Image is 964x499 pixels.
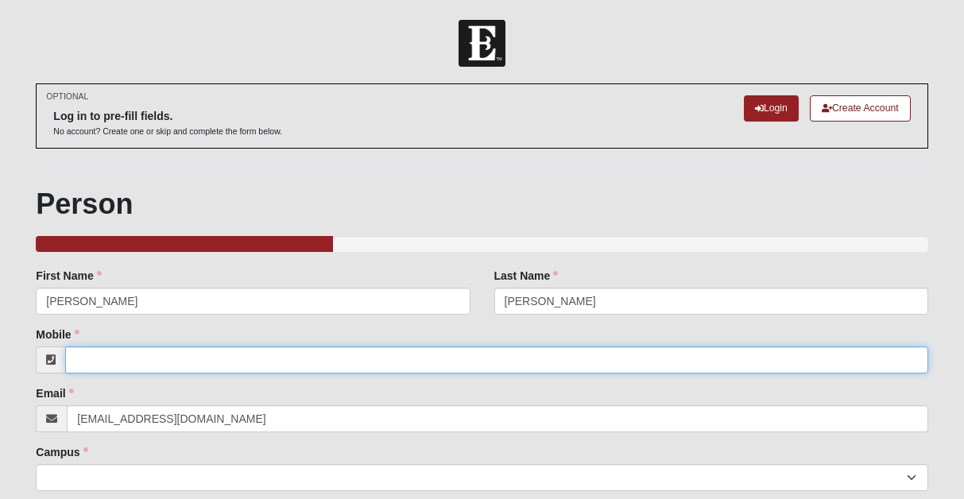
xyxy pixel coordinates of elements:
[53,110,282,123] h6: Log in to pre-fill fields.
[46,91,88,103] small: OPTIONAL
[459,20,505,67] img: Church of Eleven22 Logo
[810,95,911,122] a: Create Account
[36,327,79,342] label: Mobile
[744,95,799,122] a: Login
[494,268,559,284] label: Last Name
[36,187,927,221] h1: Person
[36,268,101,284] label: First Name
[36,444,87,460] label: Campus
[53,126,282,137] p: No account? Create one or skip and complete the form below.
[36,385,73,401] label: Email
